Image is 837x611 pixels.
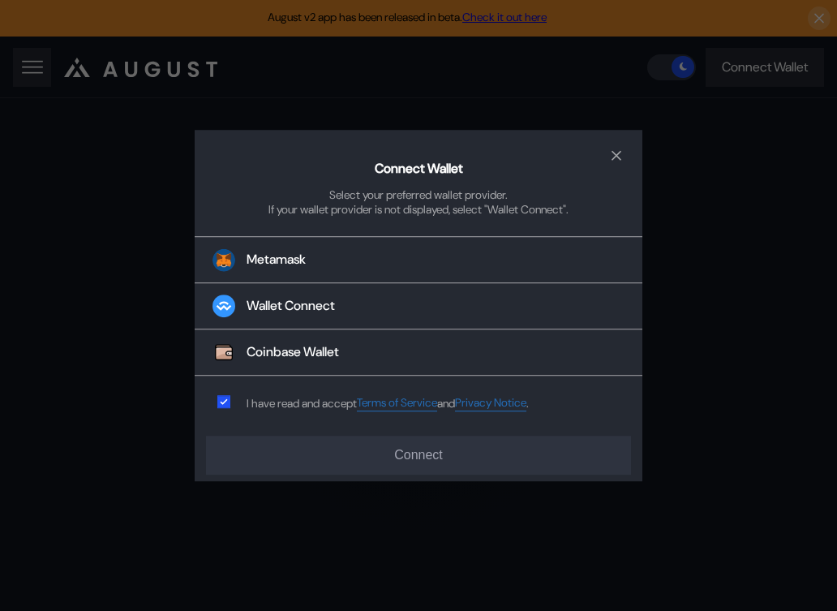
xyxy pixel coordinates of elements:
[437,396,455,411] span: and
[195,330,642,376] button: Coinbase WalletCoinbase Wallet
[603,143,629,169] button: close modal
[247,298,335,315] div: Wallet Connect
[206,436,631,475] button: Connect
[247,252,306,269] div: Metamask
[455,396,526,411] a: Privacy Notice
[195,237,642,284] button: Metamask
[329,187,508,202] div: Select your preferred wallet provider.
[357,396,437,411] a: Terms of Service
[195,284,642,330] button: Wallet Connect
[247,344,339,361] div: Coinbase Wallet
[375,160,463,177] h2: Connect Wallet
[247,396,529,411] div: I have read and accept .
[268,202,569,217] div: If your wallet provider is not displayed, select "Wallet Connect".
[212,342,235,364] img: Coinbase Wallet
